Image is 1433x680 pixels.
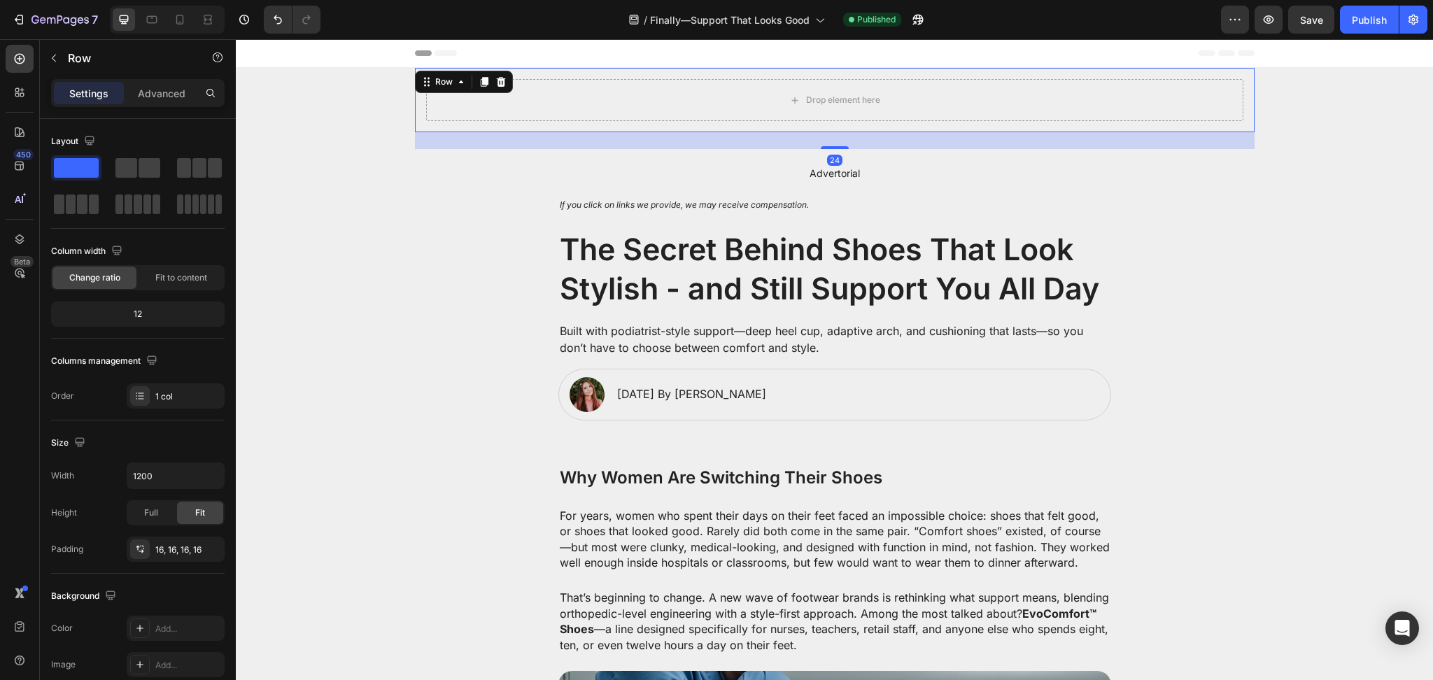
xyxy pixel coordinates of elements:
[644,13,647,27] span: /
[54,304,222,324] div: 12
[155,659,221,672] div: Add...
[10,256,34,267] div: Beta
[51,543,83,555] div: Padding
[68,50,187,66] p: Row
[69,271,120,284] span: Change ratio
[138,86,185,101] p: Advanced
[51,622,73,635] div: Color
[155,271,207,284] span: Fit to content
[197,36,220,49] div: Row
[13,149,34,160] div: 450
[591,115,607,127] div: 24
[324,128,874,141] p: Advertorial
[1352,13,1387,27] div: Publish
[155,623,221,635] div: Add...
[51,434,88,453] div: Size
[155,544,221,556] div: 16, 16, 16, 16
[323,190,875,271] h2: The Secret Behind Shoes That Look Stylish - and Still Support You All Day
[236,39,1433,680] iframe: Design area
[381,348,530,362] p: [DATE] By [PERSON_NAME]
[51,507,77,519] div: Height
[857,13,896,26] span: Published
[264,6,320,34] div: Undo/Redo
[324,567,861,597] strong: EvoComfort™ Shoes
[650,13,810,27] span: Finally—Support That Looks Good
[51,242,125,261] div: Column width
[324,469,874,532] p: For years, women who spent their days on their feet faced an impossible choice: shoes that felt g...
[69,86,108,101] p: Settings
[51,132,98,151] div: Layout
[334,338,369,373] img: gempages_579492319821038385-e3f82e41-96c2-4325-959c-795c2676c6e6.png
[127,463,224,488] input: Auto
[1288,6,1334,34] button: Save
[155,390,221,403] div: 1 col
[92,11,98,28] p: 7
[570,55,644,66] div: Drop element here
[324,551,874,614] p: That’s beginning to change. A new wave of footwear brands is rethinking what support means, blend...
[51,352,160,371] div: Columns management
[323,426,875,451] h2: Why Women Are Switching Their Shoes
[51,469,74,482] div: Width
[324,160,573,171] i: If you click on links we provide, we may receive compensation.
[51,390,74,402] div: Order
[1300,14,1323,26] span: Save
[51,658,76,671] div: Image
[1340,6,1399,34] button: Publish
[324,283,874,317] p: Built with podiatrist-style support—deep heel cup, adaptive arch, and cushioning that lasts—so yo...
[195,507,205,519] span: Fit
[144,507,158,519] span: Full
[51,587,119,606] div: Background
[6,6,104,34] button: 7
[1385,611,1419,645] div: Open Intercom Messenger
